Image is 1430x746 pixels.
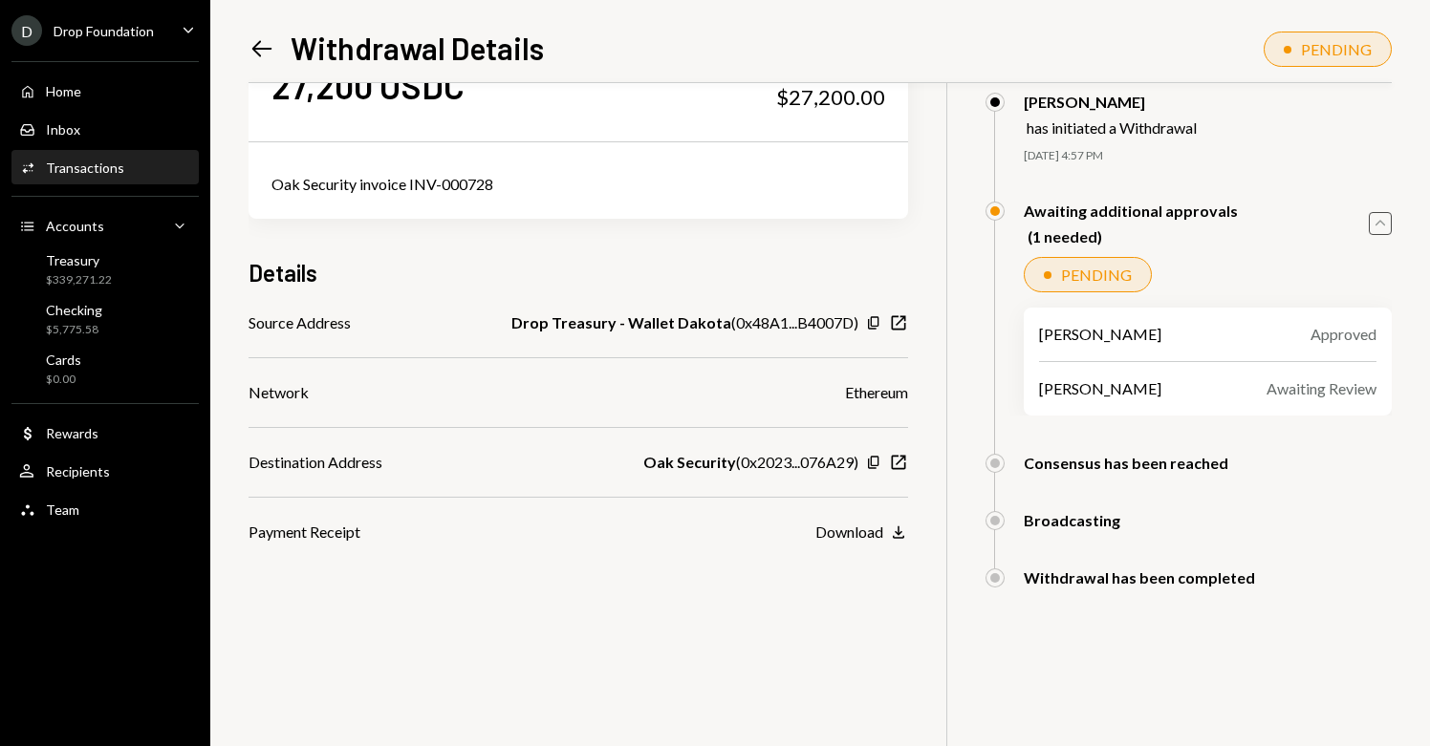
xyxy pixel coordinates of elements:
[46,272,112,288] div: $339,271.22
[1024,454,1228,472] div: Consensus has been reached
[291,29,544,67] h1: Withdrawal Details
[46,302,102,318] div: Checking
[11,74,199,108] a: Home
[46,83,81,99] div: Home
[249,381,309,404] div: Network
[1024,568,1255,586] div: Withdrawal has been completed
[1024,511,1120,529] div: Broadcasting
[46,425,98,441] div: Rewards
[249,451,382,474] div: Destination Address
[11,246,199,292] a: Treasury$339,271.22
[1039,323,1161,346] div: [PERSON_NAME]
[11,346,199,392] a: Cards$0.00
[511,311,731,334] b: Drop Treasury - Wallet Dakota
[271,173,885,196] div: Oak Security invoice INV-000728
[46,463,110,480] div: Recipients
[1267,377,1376,400] div: Awaiting Review
[46,352,81,368] div: Cards
[815,522,883,541] div: Download
[46,252,112,268] div: Treasury
[46,372,81,388] div: $0.00
[1024,202,1238,220] div: Awaiting additional approvals
[815,522,908,544] button: Download
[1039,377,1161,400] div: [PERSON_NAME]
[46,501,79,518] div: Team
[11,112,199,146] a: Inbox
[11,492,199,526] a: Team
[46,121,80,138] div: Inbox
[643,451,736,474] b: Oak Security
[643,451,858,474] div: ( 0x2023...076A29 )
[845,381,908,404] div: Ethereum
[54,23,154,39] div: Drop Foundation
[46,218,104,234] div: Accounts
[271,64,465,107] div: 27,200 USDC
[776,84,885,111] div: $27,200.00
[11,416,199,450] a: Rewards
[46,322,102,338] div: $5,775.58
[1301,40,1372,58] div: PENDING
[511,311,858,334] div: ( 0x48A1...B4007D )
[46,160,124,176] div: Transactions
[11,296,199,342] a: Checking$5,775.58
[249,521,360,544] div: Payment Receipt
[11,15,42,46] div: D
[1311,323,1376,346] div: Approved
[1024,148,1392,164] div: [DATE] 4:57 PM
[1027,118,1197,137] div: has initiated a Withdrawal
[1024,93,1197,111] div: [PERSON_NAME]
[11,208,199,243] a: Accounts
[11,454,199,488] a: Recipients
[249,311,351,334] div: Source Address
[1028,227,1238,245] div: (1 needed)
[11,150,199,184] a: Transactions
[249,257,317,288] h3: Details
[1061,266,1132,284] div: PENDING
